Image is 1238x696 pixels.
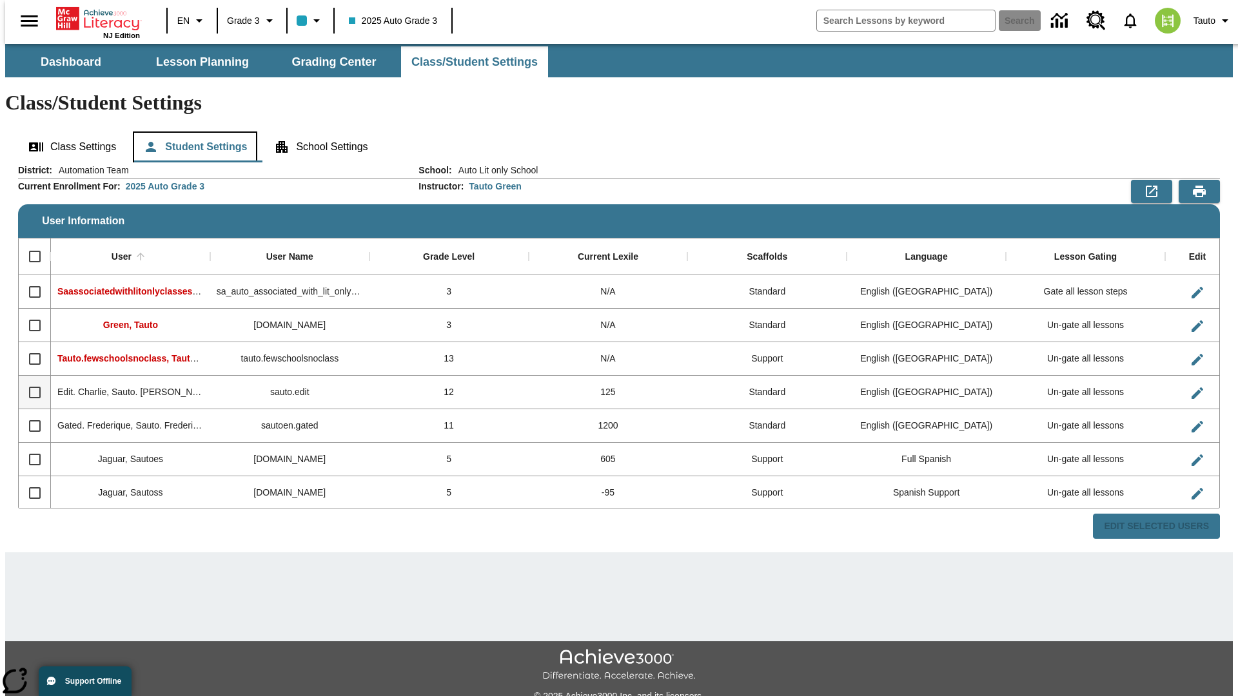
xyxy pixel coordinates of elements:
div: English (US) [847,342,1006,376]
h2: School : [418,165,451,176]
div: User Name [266,251,313,263]
button: School Settings [264,131,378,162]
div: tauto.fewschoolsnoclass [210,342,369,376]
span: Support Offline [65,677,121,686]
div: Support [687,342,847,376]
div: English (US) [847,376,1006,409]
span: Saassociatedwithlitonlyclasses, Saassociatedwithlitonlyclasses [57,286,332,296]
div: Full Spanish [847,443,1006,476]
span: Jaguar, Sautoss [98,487,162,498]
span: Edit. Charlie, Sauto. Charlie [57,387,215,397]
div: sautoes.jaguar [210,443,369,476]
button: Edit User [1184,481,1210,507]
a: Data Center [1043,3,1079,39]
button: Print Preview [1179,180,1220,203]
div: Standard [687,376,847,409]
h2: District : [18,165,52,176]
div: sautoen.gated [210,409,369,443]
div: -95 [529,476,688,510]
span: NJ Edition [103,32,140,39]
button: Edit User [1184,347,1210,372]
span: Gated. Frederique, Sauto. Frederique [57,420,208,430]
div: Standard [687,409,847,443]
div: Un-gate all lessons [1006,409,1165,443]
span: EN [177,14,190,28]
div: N/A [529,342,688,376]
div: 3 [369,275,529,309]
button: Grade: Grade 3, Select a grade [222,9,282,32]
span: Auto Lit only School [452,164,538,177]
img: Achieve3000 Differentiate Accelerate Achieve [542,649,696,682]
button: Edit User [1184,380,1210,406]
div: English (US) [847,309,1006,342]
button: Profile/Settings [1188,9,1238,32]
div: Home [56,5,140,39]
div: sauto.edit [210,376,369,409]
button: Class/Student Settings [401,46,548,77]
div: English (US) [847,409,1006,443]
div: 12 [369,376,529,409]
button: Lesson Planning [138,46,267,77]
div: Un-gate all lessons [1006,376,1165,409]
button: Select a new avatar [1147,4,1188,37]
button: Class color is light blue. Change class color [291,9,329,32]
span: Tauto.fewschoolsnoclass, Tauto.fewschoolsnoclass [57,353,280,363]
div: 13 [369,342,529,376]
div: Tauto Green [469,180,521,193]
div: Gate all lesson steps [1006,275,1165,309]
h2: Instructor : [418,181,464,192]
button: Edit User [1184,313,1210,339]
span: 2025 Auto Grade 3 [349,14,438,28]
span: User Information [42,215,124,227]
span: Automation Team [52,164,129,177]
div: Support [687,443,847,476]
div: Edit [1189,251,1206,263]
div: Class/Student Settings [18,131,1220,162]
button: Grading Center [270,46,398,77]
div: Language [905,251,948,263]
span: Tauto [1194,14,1215,28]
div: 5 [369,443,529,476]
div: sautoss.jaguar [210,476,369,510]
button: Edit User [1184,280,1210,305]
div: Standard [687,309,847,342]
button: Edit User [1184,447,1210,473]
h1: Class/Student Settings [5,91,1233,115]
div: User Information [18,164,1220,539]
span: Jaguar, Sautoes [98,454,163,464]
span: Green, Tauto [103,320,158,330]
div: N/A [529,309,688,342]
button: Export to CSV [1131,180,1172,203]
div: 605 [529,443,688,476]
div: tauto.green [210,309,369,342]
div: Current Lexile [578,251,638,263]
button: Class Settings [18,131,126,162]
div: sa_auto_associated_with_lit_only_classes [210,275,369,309]
div: SubNavbar [5,46,549,77]
div: Un-gate all lessons [1006,309,1165,342]
h2: Current Enrollment For : [18,181,121,192]
div: User [112,251,132,263]
div: Grade Level [423,251,475,263]
div: N/A [529,275,688,309]
button: Language: EN, Select a language [172,9,213,32]
div: Support [687,476,847,510]
div: 11 [369,409,529,443]
span: Grade 3 [227,14,260,28]
button: Open side menu [10,2,48,40]
div: English (US) [847,275,1006,309]
div: 2025 Auto Grade 3 [126,180,204,193]
div: Lesson Gating [1054,251,1117,263]
a: Notifications [1114,4,1147,37]
div: 3 [369,309,529,342]
input: search field [817,10,995,31]
div: Un-gate all lessons [1006,342,1165,376]
button: Edit User [1184,414,1210,440]
button: Support Offline [39,666,132,696]
div: Spanish Support [847,476,1006,510]
div: 5 [369,476,529,510]
img: avatar image [1155,8,1181,34]
button: Student Settings [133,131,257,162]
div: Un-gate all lessons [1006,443,1165,476]
div: Standard [687,275,847,309]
